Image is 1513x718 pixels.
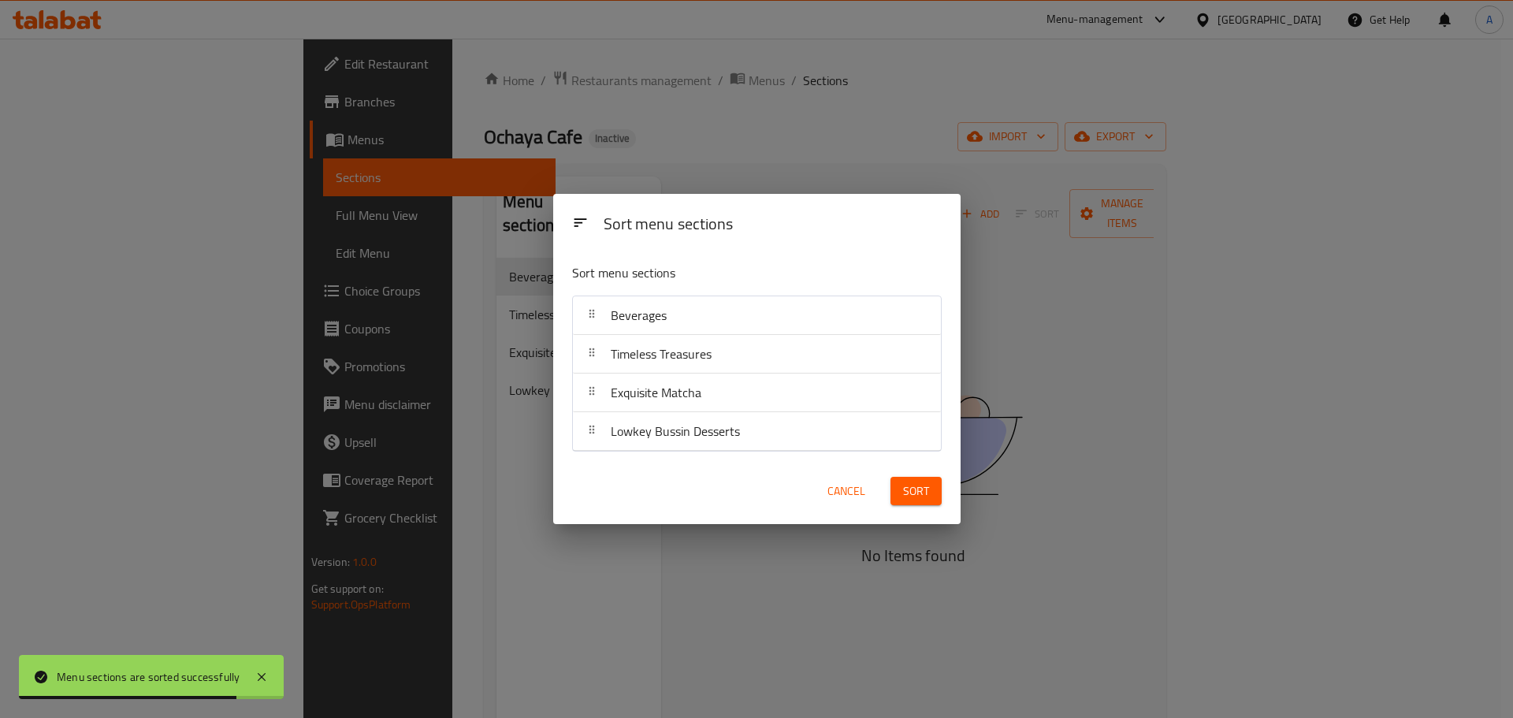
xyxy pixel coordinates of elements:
[572,263,865,283] p: Sort menu sections
[573,374,941,412] div: Exquisite Matcha
[827,482,865,501] span: Cancel
[611,342,712,366] span: Timeless Treasures
[573,296,941,335] div: Beverages
[611,381,701,404] span: Exquisite Matcha
[597,207,948,243] div: Sort menu sections
[821,477,872,506] button: Cancel
[903,482,929,501] span: Sort
[573,335,941,374] div: Timeless Treasures
[573,412,941,451] div: Lowkey Bussin Desserts
[611,419,740,443] span: Lowkey Bussin Desserts
[611,303,667,327] span: Beverages
[890,477,942,506] button: Sort
[57,668,240,686] div: Menu sections are sorted successfully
